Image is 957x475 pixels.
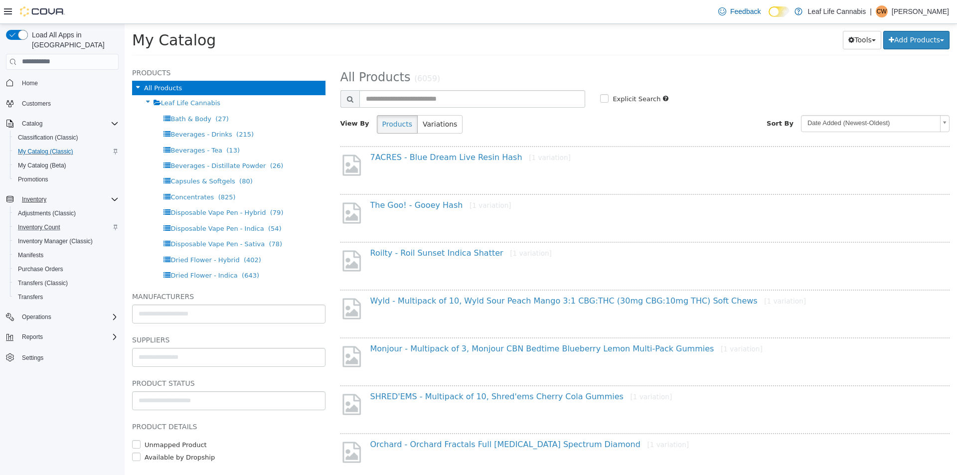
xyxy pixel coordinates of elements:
[10,248,123,262] button: Manifests
[216,46,286,60] span: All Products
[10,131,123,145] button: Classification (Classic)
[14,277,119,289] span: Transfers (Classic)
[14,235,119,247] span: Inventory Manager (Classic)
[642,96,669,103] span: Sort By
[485,70,536,80] label: Explicit Search
[216,177,238,201] img: missing-image.png
[2,192,123,206] button: Inventory
[22,120,42,128] span: Catalog
[14,291,47,303] a: Transfers
[14,173,52,185] a: Promotions
[216,225,238,249] img: missing-image.png
[46,138,141,146] span: Beverages - Distillate Powder
[14,132,119,144] span: Classification (Classic)
[10,206,123,220] button: Adjustments (Classic)
[7,353,201,365] h5: Product Status
[18,175,48,183] span: Promotions
[677,92,811,107] span: Date Added (Newest-Oldest)
[14,249,119,261] span: Manifests
[18,279,68,287] span: Transfers (Classic)
[639,273,681,281] small: [1 variation]
[216,320,238,345] img: missing-image.png
[14,207,119,219] span: Adjustments (Classic)
[18,193,50,205] button: Inventory
[18,311,119,323] span: Operations
[877,5,887,17] span: CW
[18,351,119,363] span: Settings
[18,331,47,343] button: Reports
[246,416,565,425] a: Orchard - Orchard Fractals Full [MEDICAL_DATA] Spectrum Diamond[1 variation]
[14,146,77,158] a: My Catalog (Classic)
[216,129,238,154] img: missing-image.png
[18,209,76,217] span: Adjustments (Classic)
[18,134,78,142] span: Classification (Classic)
[10,145,123,158] button: My Catalog (Classic)
[18,148,73,156] span: My Catalog (Classic)
[759,7,825,25] button: Add Products
[2,76,123,90] button: Home
[7,397,201,409] h5: Product Details
[20,6,65,16] img: Cova
[246,176,387,186] a: The Goo! - Gooey Hash[1 variation]
[385,225,427,233] small: [1 variation]
[714,1,765,21] a: Feedback
[10,276,123,290] button: Transfers (Classic)
[46,123,98,130] span: Beverages - Tea
[252,91,293,110] button: Products
[28,30,119,50] span: Load All Apps in [GEOGRAPHIC_DATA]
[46,107,107,114] span: Beverages - Drinks
[46,216,140,224] span: Disposable Vape Pen - Sativa
[119,232,137,240] span: (402)
[216,368,238,393] img: missing-image.png
[14,221,119,233] span: Inventory Count
[18,331,119,343] span: Reports
[46,91,86,99] span: Bath & Body
[22,79,38,87] span: Home
[22,333,43,341] span: Reports
[522,417,564,425] small: [1 variation]
[596,321,638,329] small: [1 variation]
[46,201,139,208] span: Disposable Vape Pen - Indica
[146,185,159,192] span: (79)
[290,50,316,59] small: (6059)
[18,265,63,273] span: Purchase Orders
[7,43,201,55] h5: Products
[102,123,115,130] span: (13)
[18,161,66,169] span: My Catalog (Beta)
[730,6,761,16] span: Feedback
[7,267,201,279] h5: Manufacturers
[17,429,90,439] label: Available by Dropship
[14,132,82,144] a: Classification (Classic)
[22,354,43,362] span: Settings
[144,201,157,208] span: (54)
[14,235,97,247] a: Inventory Manager (Classic)
[18,77,119,89] span: Home
[46,169,89,177] span: Concentrates
[46,248,113,255] span: Dried Flower - Indica
[22,313,51,321] span: Operations
[91,91,104,99] span: (27)
[14,291,119,303] span: Transfers
[18,98,55,110] a: Customers
[10,220,123,234] button: Inventory Count
[7,7,91,25] span: My Catalog
[18,97,119,110] span: Customers
[718,7,757,25] button: Tools
[46,232,115,240] span: Dried Flower - Hybrid
[10,290,123,304] button: Transfers
[246,368,548,377] a: SHRED'EMS - Multipack of 10, Shred'ems Cherry Cola Gummies[1 variation]
[18,293,43,301] span: Transfers
[14,159,70,171] a: My Catalog (Beta)
[404,130,446,138] small: [1 variation]
[870,5,872,17] p: |
[14,277,72,289] a: Transfers (Classic)
[345,177,387,185] small: [1 variation]
[7,310,201,322] h5: Suppliers
[10,262,123,276] button: Purchase Orders
[10,158,123,172] button: My Catalog (Beta)
[2,117,123,131] button: Catalog
[246,129,446,138] a: 7ACRES - Blue Dream Live Resin Hash[1 variation]
[18,77,42,89] a: Home
[2,330,123,344] button: Reports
